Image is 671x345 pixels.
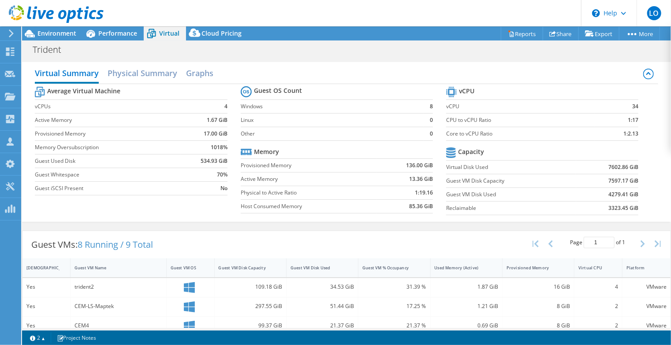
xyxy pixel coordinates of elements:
b: 1.67 GiB [207,116,227,125]
div: trident2 [75,282,162,292]
label: Physical to Active Ratio [241,188,377,197]
div: 8 GiB [507,301,570,311]
label: Other [241,129,424,138]
b: Guest OS Count [254,86,302,95]
div: VMware [626,301,667,311]
b: Average Virtual Machine [47,87,120,95]
span: Cloud Pricing [201,29,242,37]
div: Yes [26,282,66,292]
label: CPU to vCPU Ratio [446,116,595,125]
div: 8 GiB [507,321,570,330]
label: Memory Oversubscription [35,143,181,152]
div: Guest VM Name [75,265,152,271]
b: 7597.17 GiB [608,176,638,185]
a: Export [578,27,619,40]
div: CEM-LS-Maptek [75,301,162,311]
div: [DEMOGRAPHIC_DATA] [26,265,56,271]
div: 21.37 GiB [291,321,354,330]
b: 34 [632,102,638,111]
a: Reports [501,27,543,40]
label: Provisioned Memory [241,161,377,170]
label: Guest Whitespace [35,170,181,179]
label: Active Memory [35,116,181,125]
span: 1 [622,239,625,246]
b: 3323.45 GiB [608,204,638,213]
b: 4279.41 GiB [608,190,638,199]
label: Guest VM Disk Capacity [446,176,576,185]
svg: \n [592,9,600,17]
label: vCPUs [35,102,181,111]
label: Guest Used Disk [35,157,181,165]
div: Platform [626,265,656,271]
label: Guest VM Disk Used [446,190,576,199]
b: 7602.86 GiB [608,163,638,172]
b: 1018% [211,143,227,152]
div: Virtual CPU [578,265,608,271]
div: VMware [626,321,667,330]
div: Yes [26,321,66,330]
div: 0.69 GiB [435,321,498,330]
div: 51.44 GiB [291,301,354,311]
div: 31.39 % [362,282,426,292]
b: Memory [254,147,279,156]
div: 2 [578,321,618,330]
div: 99.37 GiB [219,321,282,330]
h2: Graphs [186,64,213,82]
div: 17.25 % [362,301,426,311]
label: Virtual Disk Used [446,163,576,172]
a: Project Notes [51,332,102,343]
h1: Trident [29,45,75,55]
label: Active Memory [241,175,377,184]
span: Environment [37,29,76,37]
div: Provisioned Memory [507,265,559,271]
div: 34.53 GiB [291,282,354,292]
b: 13.36 GiB [409,175,433,184]
div: 2 [578,301,618,311]
label: Linux [241,116,424,125]
div: 1.21 GiB [435,301,498,311]
span: Performance [98,29,137,37]
label: Core to vCPU Ratio [446,129,595,138]
div: VMware [626,282,667,292]
label: Windows [241,102,424,111]
div: 4 [578,282,618,292]
label: Provisioned Memory [35,129,181,138]
b: 4 [224,102,227,111]
b: vCPU [459,87,474,95]
div: Guest VM % Occupancy [362,265,415,271]
label: vCPU [446,102,595,111]
span: 8 Running / 9 Total [78,239,153,250]
div: Used Memory (Active) [435,265,488,271]
div: 109.18 GiB [219,282,282,292]
b: 0 [430,116,433,125]
input: jump to page [584,237,615,248]
b: 534.93 GiB [201,157,227,165]
div: 1.87 GiB [435,282,498,292]
b: 17.00 GiB [204,129,227,138]
div: Yes [26,301,66,311]
a: 2 [24,332,51,343]
label: Guest iSCSI Present [35,184,181,193]
h2: Physical Summary [108,64,177,82]
h2: Virtual Summary [35,64,99,84]
div: Guest VMs: [22,231,162,258]
div: 297.55 GiB [219,301,282,311]
b: No [220,184,227,193]
a: More [619,27,660,40]
b: 1:19.16 [415,188,433,197]
span: LO [647,6,661,20]
b: 136.00 GiB [406,161,433,170]
div: Guest VM Disk Used [291,265,343,271]
b: 85.36 GiB [409,202,433,211]
label: Reclaimable [446,204,576,213]
span: Page of [570,237,625,248]
span: Virtual [159,29,179,37]
div: 16 GiB [507,282,570,292]
div: Guest VM OS [171,265,200,271]
div: 21.37 % [362,321,426,330]
b: 1:17 [628,116,638,125]
div: Guest VM Disk Capacity [219,265,272,271]
b: 0 [430,129,433,138]
b: 70% [217,170,227,179]
a: Share [543,27,579,40]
